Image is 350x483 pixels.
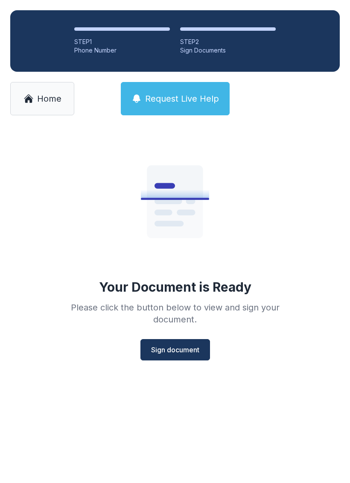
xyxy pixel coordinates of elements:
div: Phone Number [74,46,170,55]
div: STEP 1 [74,38,170,46]
span: Request Live Help [145,93,219,105]
span: Home [37,93,61,105]
span: Sign document [151,345,199,355]
div: Please click the button below to view and sign your document. [52,302,298,325]
div: Sign Documents [180,46,276,55]
div: Your Document is Ready [99,279,251,295]
div: STEP 2 [180,38,276,46]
